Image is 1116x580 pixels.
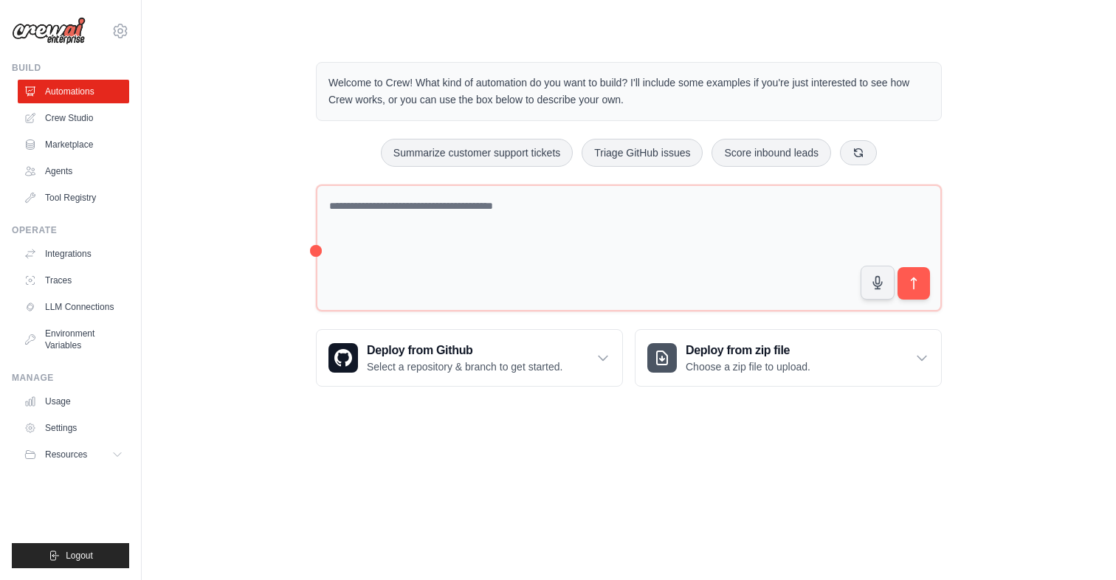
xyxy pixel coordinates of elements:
h3: Deploy from zip file [686,342,810,359]
p: Welcome to Crew! What kind of automation do you want to build? I'll include some examples if you'... [328,75,929,108]
a: Integrations [18,242,129,266]
a: LLM Connections [18,295,129,319]
a: Usage [18,390,129,413]
img: Logo [12,17,86,45]
a: Agents [18,159,129,183]
button: Resources [18,443,129,466]
div: Manage [12,372,129,384]
a: Traces [18,269,129,292]
a: Tool Registry [18,186,129,210]
div: Operate [12,224,129,236]
button: Summarize customer support tickets [381,139,573,167]
button: Score inbound leads [712,139,831,167]
p: Select a repository & branch to get started. [367,359,562,374]
span: Logout [66,550,93,562]
button: Logout [12,543,129,568]
div: Build [12,62,129,74]
a: Crew Studio [18,106,129,130]
button: Triage GitHub issues [582,139,703,167]
p: Choose a zip file to upload. [686,359,810,374]
h3: Deploy from Github [367,342,562,359]
a: Automations [18,80,129,103]
a: Marketplace [18,133,129,156]
span: Resources [45,449,87,460]
a: Settings [18,416,129,440]
a: Environment Variables [18,322,129,357]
